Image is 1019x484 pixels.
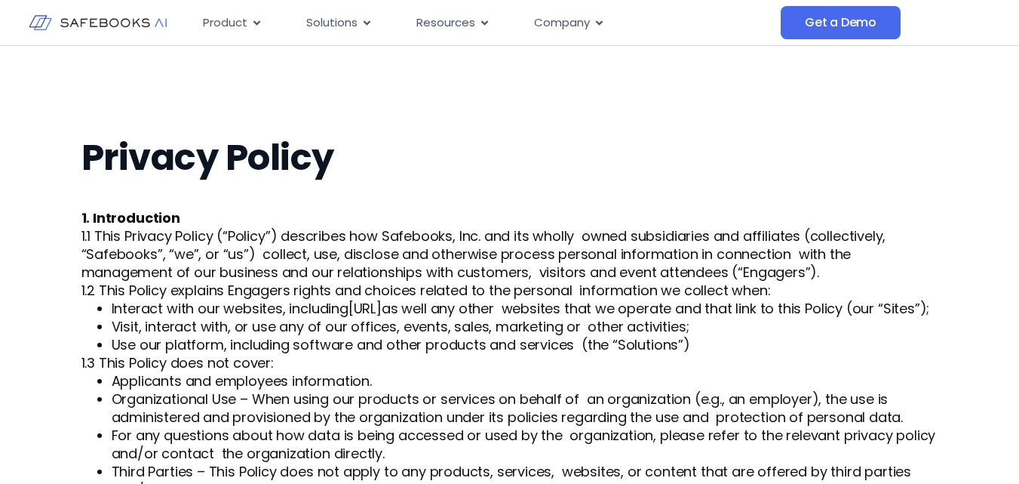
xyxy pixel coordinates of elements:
[112,317,689,336] span: Visit, interact with, or use any of our offices, events, sales, marketing or other activities;
[416,14,475,32] span: Resources
[382,299,929,318] span: as well any other websites that we operate and that link to this Policy (our “Sites”);
[781,6,901,39] a: Get a Demo
[805,15,876,30] span: Get a Demo
[81,281,771,300] span: 1.2 This Policy explains Engagers rights and choices related to the personal information we colle...
[306,14,358,32] span: Solutions
[112,299,348,318] span: Interact with our websites, including
[112,371,372,390] span: Applicants and employees information.
[348,299,382,318] span: [URL]
[203,14,247,32] span: Product
[112,335,690,354] span: Use our platform, including software and other products and services (the “Solutions”)
[81,227,886,282] span: 1.1 This Privacy Policy (“Policy”) describes how Safebooks, Inc. and its wholly owned subsidiarie...
[81,353,274,372] span: 1.3 This Policy does not cover:
[112,426,936,463] span: For any questions about how data is being accessed or used by the organization, please refer to t...
[534,14,590,32] span: Company
[191,8,781,38] div: Menu Toggle
[81,208,180,227] strong: 1. Introduction
[81,137,938,179] h2: Privacy Policy
[112,390,904,427] span: Organizational Use – When using our products or services on behalf of an organization (e.g., an e...
[191,8,781,38] nav: Menu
